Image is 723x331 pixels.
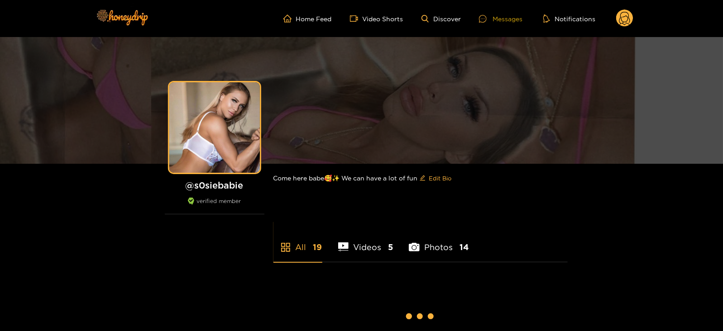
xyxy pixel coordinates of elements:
li: Videos [338,221,393,262]
button: editEdit Bio [418,171,454,185]
span: home [283,14,296,23]
li: All [273,221,322,262]
span: appstore [280,242,291,253]
span: 5 [388,241,393,253]
a: Home Feed [283,14,332,23]
a: Video Shorts [350,14,403,23]
span: 19 [313,241,322,253]
li: Photos [409,221,469,262]
button: Notifications [541,14,598,23]
div: Messages [479,14,522,24]
span: video-camera [350,14,363,23]
a: Discover [421,15,461,23]
h1: @ s0siebabie [165,180,264,191]
span: Edit Bio [429,174,452,183]
div: Come here babe🥰✨ We can have a lot of fun [273,164,568,193]
div: verified member [165,198,264,214]
span: 14 [460,241,469,253]
span: edit [420,175,426,182]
